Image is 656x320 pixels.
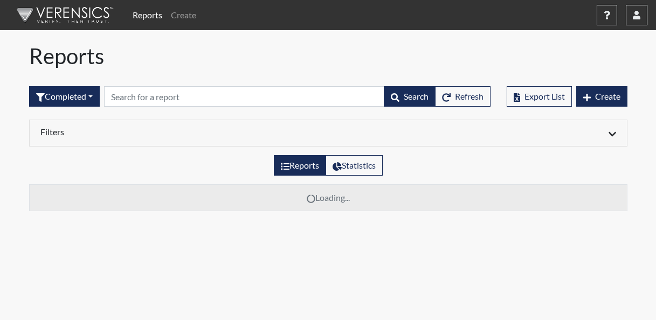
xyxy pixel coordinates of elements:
h1: Reports [29,43,627,69]
button: Completed [29,86,100,107]
label: View statistics about completed interviews [326,155,383,176]
button: Refresh [435,86,491,107]
td: Loading... [29,185,627,211]
span: Create [595,91,620,101]
input: Search by Registration ID, Interview Number, or Investigation Name. [104,86,384,107]
a: Reports [128,4,167,26]
h6: Filters [40,127,320,137]
button: Create [576,86,627,107]
a: Create [167,4,201,26]
button: Export List [507,86,572,107]
span: Export List [524,91,565,101]
button: Search [384,86,436,107]
div: Filter by interview status [29,86,100,107]
span: Refresh [455,91,484,101]
label: View the list of reports [274,155,326,176]
span: Search [404,91,429,101]
div: Click to expand/collapse filters [32,127,624,140]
